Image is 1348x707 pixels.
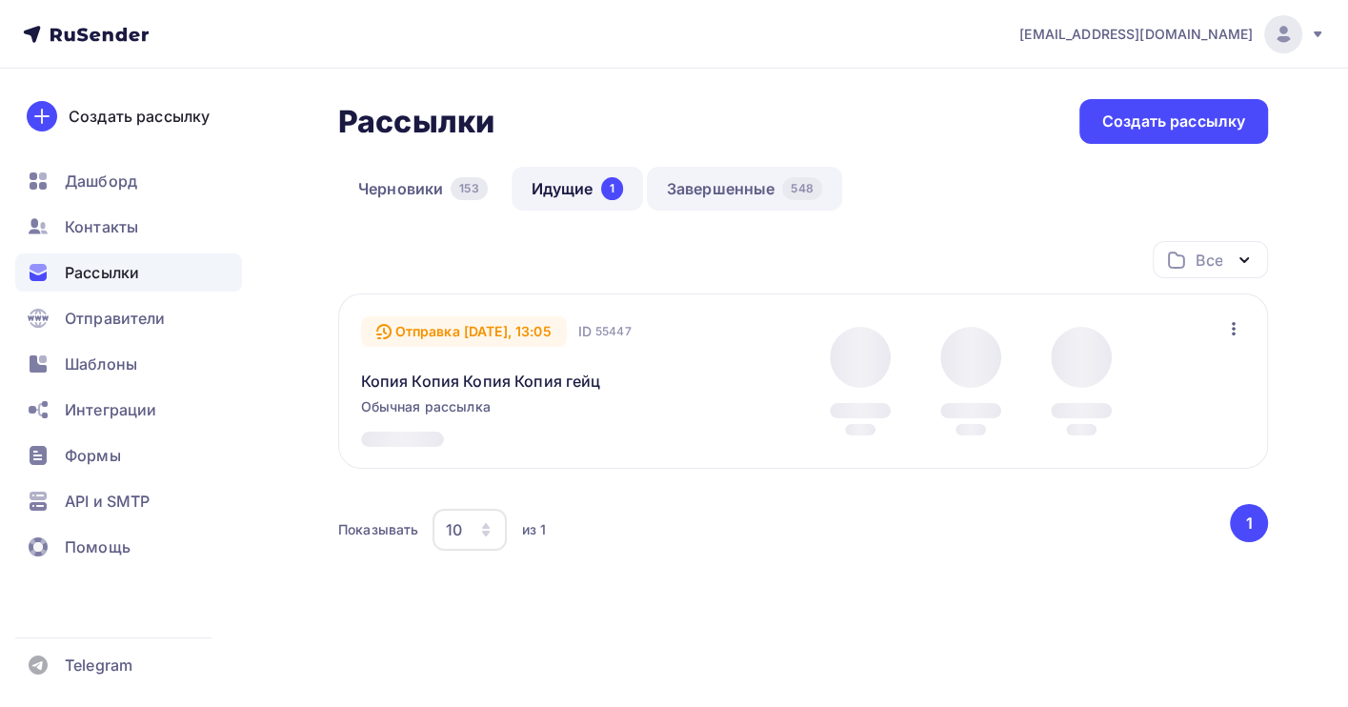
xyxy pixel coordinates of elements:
span: Отправители [65,307,166,330]
ul: Pagination [1227,504,1269,542]
div: Отправка [DATE], 13:05 [361,316,567,347]
span: Обычная рассылка [361,397,491,416]
span: Формы [65,444,121,467]
a: Копия Копия Копия Копия гейц [361,370,601,393]
a: Отправители [15,299,242,337]
a: Рассылки [15,253,242,292]
a: Шаблоны [15,345,242,383]
button: 10 [432,508,508,552]
a: Завершенные548 [647,167,842,211]
div: 1 [601,177,623,200]
div: 548 [782,177,821,200]
a: Дашборд [15,162,242,200]
button: Go to page 1 [1230,504,1268,542]
div: 153 [451,177,487,200]
button: Все [1153,241,1268,278]
span: Шаблоны [65,353,137,375]
span: Помощь [65,535,131,558]
div: 10 [446,518,462,541]
span: Telegram [65,654,132,677]
span: 55447 [595,322,632,341]
h2: Рассылки [338,103,494,141]
span: API и SMTP [65,490,150,513]
a: Идущие1 [512,167,643,211]
a: [EMAIL_ADDRESS][DOMAIN_NAME] [1019,15,1325,53]
span: [EMAIL_ADDRESS][DOMAIN_NAME] [1019,25,1253,44]
div: Показывать [338,520,418,539]
div: Создать рассылку [1102,111,1245,132]
span: Дашборд [65,170,137,192]
div: Создать рассылку [69,105,210,128]
div: Все [1196,249,1222,272]
a: Контакты [15,208,242,246]
span: Контакты [65,215,138,238]
div: из 1 [521,520,546,539]
span: Интеграции [65,398,156,421]
a: Формы [15,436,242,475]
a: Черновики153 [338,167,508,211]
span: Рассылки [65,261,139,284]
span: ID [578,322,592,341]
